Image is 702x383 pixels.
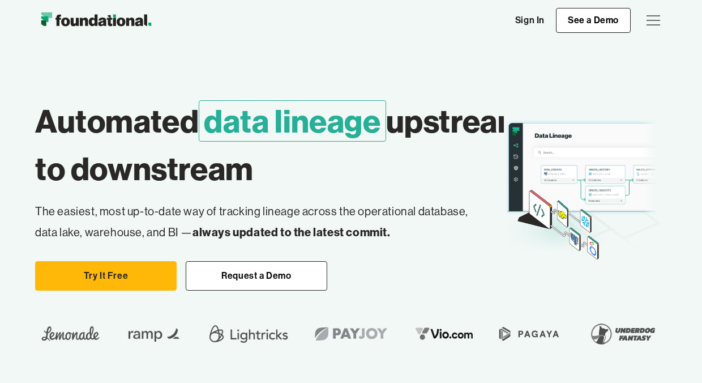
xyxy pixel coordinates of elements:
[35,97,525,193] h1: Automated upstream to downstream
[556,8,631,33] a: See a Demo
[307,318,396,350] img: Payjoy logo
[35,261,177,291] a: Try It Free
[504,8,556,32] a: Sign In
[199,100,386,142] span: data lineage
[494,318,564,350] img: Pagaya Logo
[583,318,662,350] img: Underdog Fantasy Logo
[186,261,327,291] a: Request a Demo
[35,202,486,243] p: The easiest, most up-to-date way of tracking lineage across the operational database, data lake, ...
[35,318,106,350] img: Lemonade Logo
[206,318,292,350] img: Lightricks Logo
[35,9,157,32] img: Foundational Logo
[35,9,157,32] a: home
[192,225,391,239] strong: always updated to the latest commit.
[640,7,667,34] div: menu
[121,318,189,350] img: Ramp Logo
[645,329,702,383] iframe: Chat Widget
[409,318,480,350] img: vio logo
